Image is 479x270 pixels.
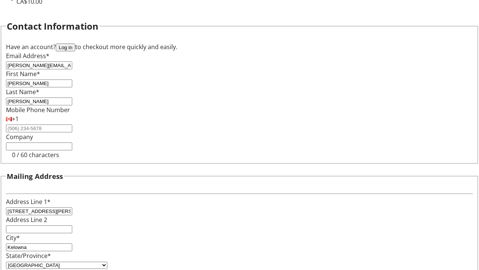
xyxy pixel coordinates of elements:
h2: Contact Information [7,19,98,33]
input: (506) 234-5678 [6,124,72,132]
label: Mobile Phone Number [6,106,70,114]
label: Email Address* [6,52,49,60]
label: State/Province* [6,252,51,260]
label: Address Line 2 [6,216,47,224]
button: Log in [56,43,75,51]
label: Address Line 1* [6,198,51,206]
label: Company [6,133,33,141]
label: City* [6,234,20,242]
input: Address [6,207,72,215]
div: Have an account? to checkout more quickly and easily. [6,42,473,51]
label: First Name* [6,70,40,78]
label: Last Name* [6,88,39,96]
tr-character-limit: 0 / 60 characters [12,151,59,159]
input: City [6,243,72,251]
h3: Mailing Address [7,171,63,181]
